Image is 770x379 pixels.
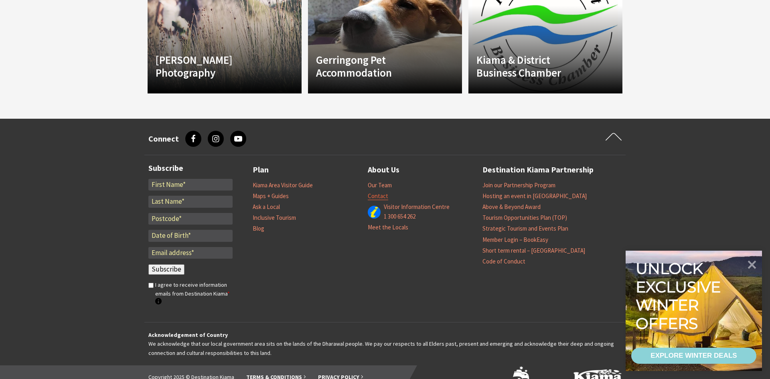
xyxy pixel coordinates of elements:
[368,192,388,200] a: Contact
[482,163,594,176] a: Destination Kiama Partnership
[148,134,179,144] h3: Connect
[156,53,270,79] h4: [PERSON_NAME] Photography
[253,192,289,200] a: Maps + Guides
[384,213,415,221] a: 1 300 654 262
[148,330,622,357] p: We acknowledge that our local government area sits on the lands of the Dharawal people. We pay ou...
[253,214,296,222] a: Inclusive Tourism
[148,213,233,225] input: Postcode*
[482,214,567,222] a: Tourism Opportunities Plan (TOP)
[636,259,724,332] div: Unlock exclusive winter offers
[384,203,450,211] a: Visitor Information Centre
[253,181,313,189] a: Kiama Area Visitor Guide
[631,348,756,364] a: EXPLORE WINTER DEALS
[482,192,587,200] a: Hosting an event in [GEOGRAPHIC_DATA]
[253,163,269,176] a: Plan
[482,236,548,244] a: Member Login – BookEasy
[482,225,568,233] a: Strategic Tourism and Events Plan
[253,203,280,211] a: Ask a Local
[482,203,541,211] a: Above & Beyond Award
[148,179,233,191] input: First Name*
[148,163,233,173] h3: Subscribe
[482,247,585,266] a: Short term rental – [GEOGRAPHIC_DATA] Code of Conduct
[368,163,399,176] a: About Us
[155,280,233,307] label: I agree to receive information emails from Destination Kiama
[253,225,264,233] a: Blog
[650,348,737,364] div: EXPLORE WINTER DEALS
[148,196,233,208] input: Last Name*
[148,230,233,242] input: Date of Birth*
[368,223,408,231] a: Meet the Locals
[476,53,591,79] h4: Kiama & District Business Chamber
[368,181,392,189] a: Our Team
[148,247,233,259] input: Email address*
[482,181,555,189] a: Join our Partnership Program
[148,264,184,275] input: Subscribe
[148,331,228,338] strong: Acknowledgement of Country
[316,53,431,79] h4: Gerringong Pet Accommodation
